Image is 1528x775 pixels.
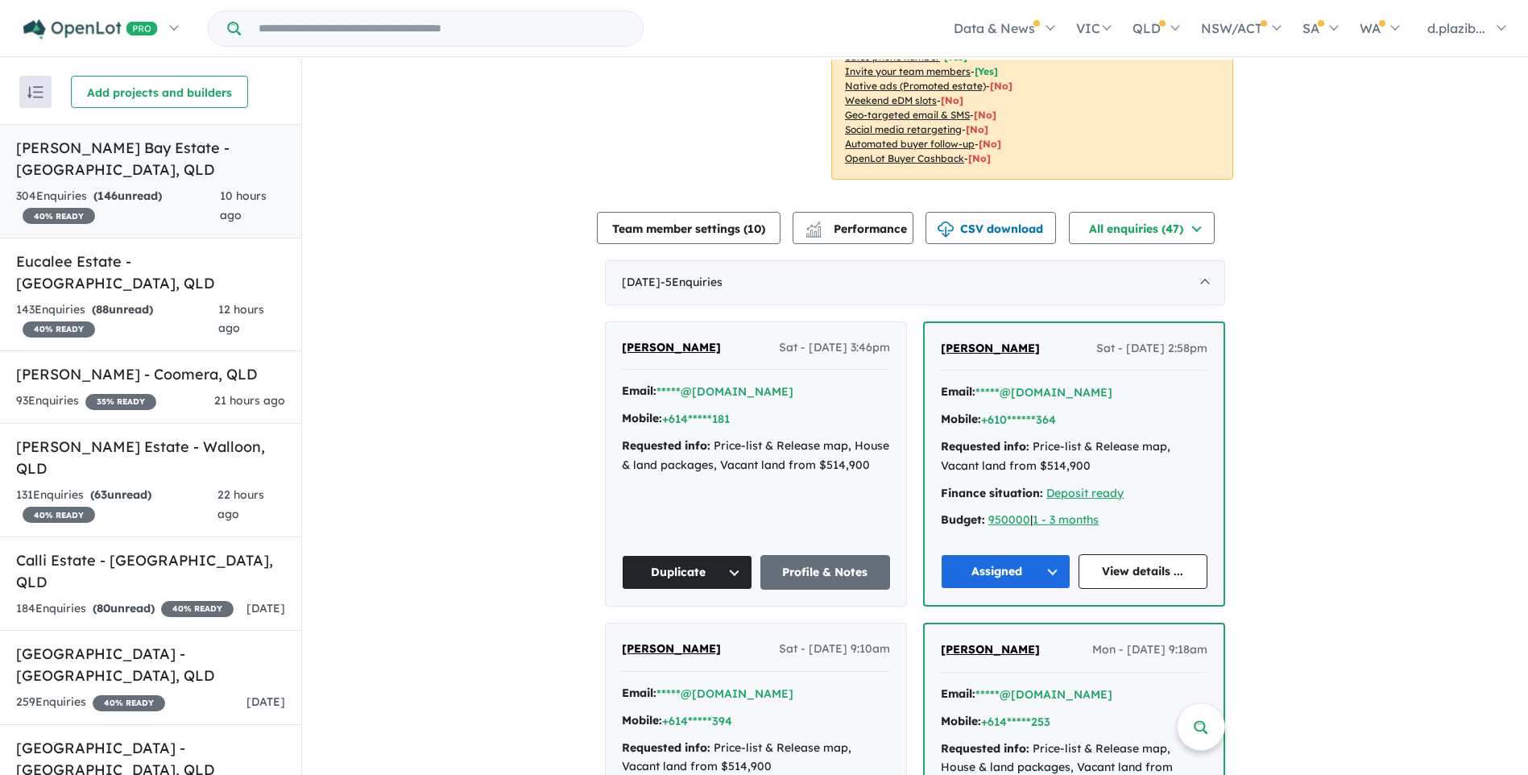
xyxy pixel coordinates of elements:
div: 184 Enquir ies [16,599,234,619]
u: Native ads (Promoted estate) [845,80,986,92]
span: 21 hours ago [214,393,285,408]
div: 131 Enquir ies [16,486,217,524]
strong: Budget: [941,512,985,527]
u: Social media retargeting [845,123,962,135]
div: 304 Enquir ies [16,187,220,226]
a: [PERSON_NAME] [622,640,721,659]
span: d.plazib... [1427,20,1485,36]
div: [DATE] [605,260,1225,305]
span: 10 hours ago [220,189,267,222]
span: [No] [968,152,991,164]
img: line-chart.svg [806,222,821,230]
div: 143 Enquir ies [16,300,218,339]
div: 259 Enquir ies [16,693,165,712]
h5: [PERSON_NAME] Estate - Walloon , QLD [16,436,285,479]
button: Assigned [941,554,1070,589]
strong: Email: [941,384,975,399]
div: Price-list & Release map, Vacant land from $514,900 [941,437,1207,476]
span: 40 % READY [93,695,165,711]
a: [PERSON_NAME] [941,339,1040,358]
span: [DATE] [246,694,285,709]
span: 35 % READY [85,394,156,410]
span: [PERSON_NAME] [622,340,721,354]
u: Sales phone number [845,51,940,63]
div: 93 Enquir ies [16,392,156,411]
span: Sat - [DATE] 9:10am [779,640,890,659]
a: [PERSON_NAME] [941,640,1040,660]
button: Add projects and builders [71,76,248,108]
strong: Email: [622,383,656,398]
span: [No] [979,138,1001,150]
strong: Mobile: [622,411,662,425]
span: [DATE] [246,601,285,615]
strong: Mobile: [941,412,981,426]
strong: Mobile: [941,714,981,728]
a: Profile & Notes [760,555,891,590]
u: Invite your team members [845,65,971,77]
span: Performance [808,222,907,236]
img: sort.svg [27,86,43,98]
span: 88 [96,302,109,317]
button: Duplicate [622,555,752,590]
span: [PERSON_NAME] [622,641,721,656]
img: bar-chart.svg [805,226,822,237]
span: 80 [97,601,110,615]
span: 40 % READY [23,507,95,523]
span: Mon - [DATE] 9:18am [1092,640,1207,660]
button: All enquiries (47) [1069,212,1215,244]
input: Try estate name, suburb, builder or developer [244,11,640,46]
span: [ Yes ] [975,65,998,77]
span: [No] [966,123,988,135]
span: Sat - [DATE] 3:46pm [779,338,890,358]
u: Automated buyer follow-up [845,138,975,150]
button: Performance [793,212,913,244]
strong: Requested info: [941,439,1029,454]
strong: Email: [941,686,975,701]
strong: Requested info: [622,740,710,755]
div: | [941,511,1207,530]
span: 40 % READY [23,208,95,224]
u: OpenLot Buyer Cashback [845,152,964,164]
strong: Mobile: [622,713,662,727]
span: [No] [990,80,1012,92]
strong: Requested info: [941,741,1029,756]
strong: Email: [622,686,656,700]
a: 950000 [988,512,1030,527]
strong: ( unread) [90,487,151,502]
h5: Calli Estate - [GEOGRAPHIC_DATA] , QLD [16,549,285,593]
strong: ( unread) [93,601,155,615]
button: CSV download [925,212,1056,244]
strong: ( unread) [93,189,162,203]
h5: [PERSON_NAME] - Coomera , QLD [16,363,285,385]
div: Price-list & Release map, House & land packages, Vacant land from $514,900 [622,437,890,475]
span: 12 hours ago [218,302,264,336]
strong: ( unread) [92,302,153,317]
button: Team member settings (10) [597,212,781,244]
strong: Requested info: [622,438,710,453]
span: Sat - [DATE] 2:58pm [1096,339,1207,358]
span: [No] [941,94,963,106]
span: 40 % READY [23,321,95,338]
span: [ Yes ] [944,51,967,63]
a: Deposit ready [1046,486,1124,500]
h5: Eucalee Estate - [GEOGRAPHIC_DATA] , QLD [16,251,285,294]
span: [No] [974,109,996,121]
a: View details ... [1079,554,1208,589]
a: [PERSON_NAME] [622,338,721,358]
h5: [GEOGRAPHIC_DATA] - [GEOGRAPHIC_DATA] , QLD [16,643,285,686]
span: 22 hours ago [217,487,264,521]
h5: [PERSON_NAME] Bay Estate - [GEOGRAPHIC_DATA] , QLD [16,137,285,180]
img: Openlot PRO Logo White [23,19,158,39]
span: 10 [747,222,761,236]
span: [PERSON_NAME] [941,341,1040,355]
img: download icon [938,222,954,238]
strong: Finance situation: [941,486,1043,500]
span: 146 [97,189,118,203]
span: - 5 Enquir ies [660,275,723,289]
u: Geo-targeted email & SMS [845,109,970,121]
u: Weekend eDM slots [845,94,937,106]
a: 1 - 3 months [1033,512,1099,527]
span: 40 % READY [161,601,234,617]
